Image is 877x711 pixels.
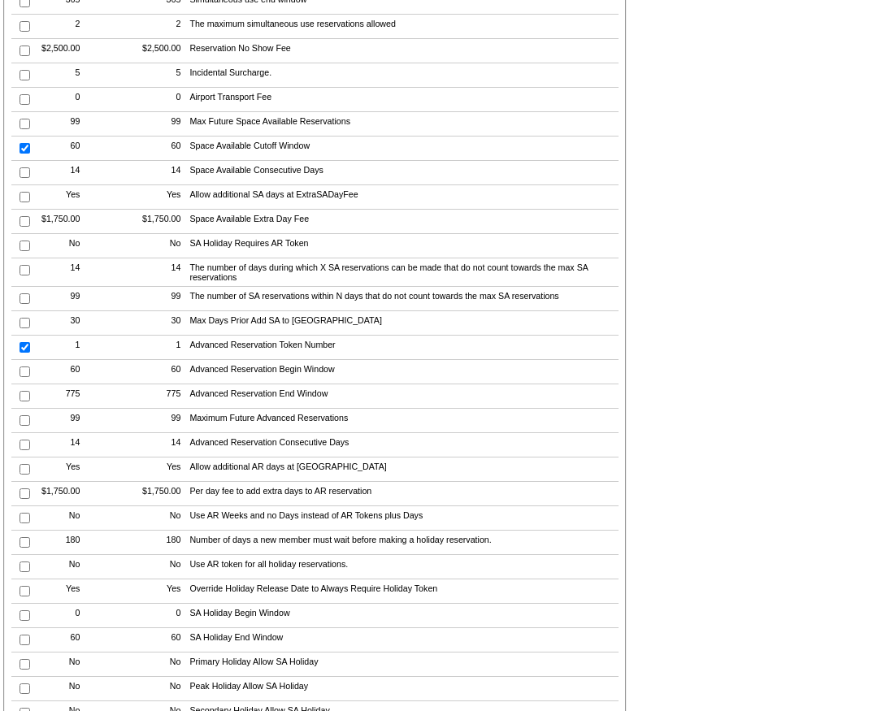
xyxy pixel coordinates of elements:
[185,360,619,384] td: Advanced Reservation Begin Window
[185,531,619,555] td: Number of days a new member must wait before making a holiday reservation.
[137,409,185,433] td: 99
[185,258,619,287] td: The number of days during which X SA reservations can be made that do not count towards the max S...
[37,185,85,210] td: Yes
[137,433,185,457] td: 14
[137,555,185,579] td: No
[185,210,619,234] td: Space Available Extra Day Fee
[37,210,85,234] td: $1,750.00
[137,210,185,234] td: $1,750.00
[137,88,185,112] td: 0
[137,15,185,39] td: 2
[185,433,619,457] td: Advanced Reservation Consecutive Days
[185,457,619,482] td: Allow additional AR days at [GEOGRAPHIC_DATA]
[185,185,619,210] td: Allow additional SA days at ExtraSADayFee
[137,628,185,652] td: 60
[37,482,85,506] td: $1,750.00
[137,287,185,311] td: 99
[137,161,185,185] td: 14
[137,384,185,409] td: 775
[185,677,619,701] td: Peak Holiday Allow SA Holiday
[137,258,185,287] td: 14
[185,137,619,161] td: Space Available Cutoff Window
[37,409,85,433] td: 99
[137,506,185,531] td: No
[37,628,85,652] td: 60
[37,604,85,628] td: 0
[185,409,619,433] td: Maximum Future Advanced Reservations
[37,652,85,677] td: No
[137,677,185,701] td: No
[185,39,619,63] td: Reservation No Show Fee
[185,482,619,506] td: Per day fee to add extra days to AR reservation
[185,506,619,531] td: Use AR Weeks and no Days instead of AR Tokens plus Days
[185,63,619,88] td: Incidental Surcharge.
[185,161,619,185] td: Space Available Consecutive Days
[37,506,85,531] td: No
[37,531,85,555] td: 180
[37,258,85,287] td: 14
[137,482,185,506] td: $1,750.00
[37,287,85,311] td: 99
[137,652,185,677] td: No
[37,161,85,185] td: 14
[37,63,85,88] td: 5
[37,555,85,579] td: No
[185,652,619,677] td: Primary Holiday Allow SA Holiday
[37,360,85,384] td: 60
[137,39,185,63] td: $2,500.00
[137,604,185,628] td: 0
[185,311,619,336] td: Max Days Prior Add SA to [GEOGRAPHIC_DATA]
[137,112,185,137] td: 99
[137,311,185,336] td: 30
[37,677,85,701] td: No
[37,137,85,161] td: 60
[185,88,619,112] td: Airport Transport Fee
[37,311,85,336] td: 30
[185,604,619,628] td: SA Holiday Begin Window
[137,336,185,360] td: 1
[37,579,85,604] td: Yes
[185,287,619,311] td: The number of SA reservations within N days that do not count towards the max SA reservations
[185,336,619,360] td: Advanced Reservation Token Number
[37,336,85,360] td: 1
[37,234,85,258] td: No
[37,384,85,409] td: 775
[185,234,619,258] td: SA Holiday Requires AR Token
[185,384,619,409] td: Advanced Reservation End Window
[185,112,619,137] td: Max Future Space Available Reservations
[137,531,185,555] td: 180
[137,360,185,384] td: 60
[37,39,85,63] td: $2,500.00
[137,137,185,161] td: 60
[137,63,185,88] td: 5
[185,579,619,604] td: Override Holiday Release Date to Always Require Holiday Token
[37,433,85,457] td: 14
[137,185,185,210] td: Yes
[185,15,619,39] td: The maximum simultaneous use reservations allowed
[37,457,85,482] td: Yes
[185,555,619,579] td: Use AR token for all holiday reservations.
[137,234,185,258] td: No
[185,628,619,652] td: SA Holiday End Window
[37,15,85,39] td: 2
[37,112,85,137] td: 99
[137,579,185,604] td: Yes
[37,88,85,112] td: 0
[137,457,185,482] td: Yes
